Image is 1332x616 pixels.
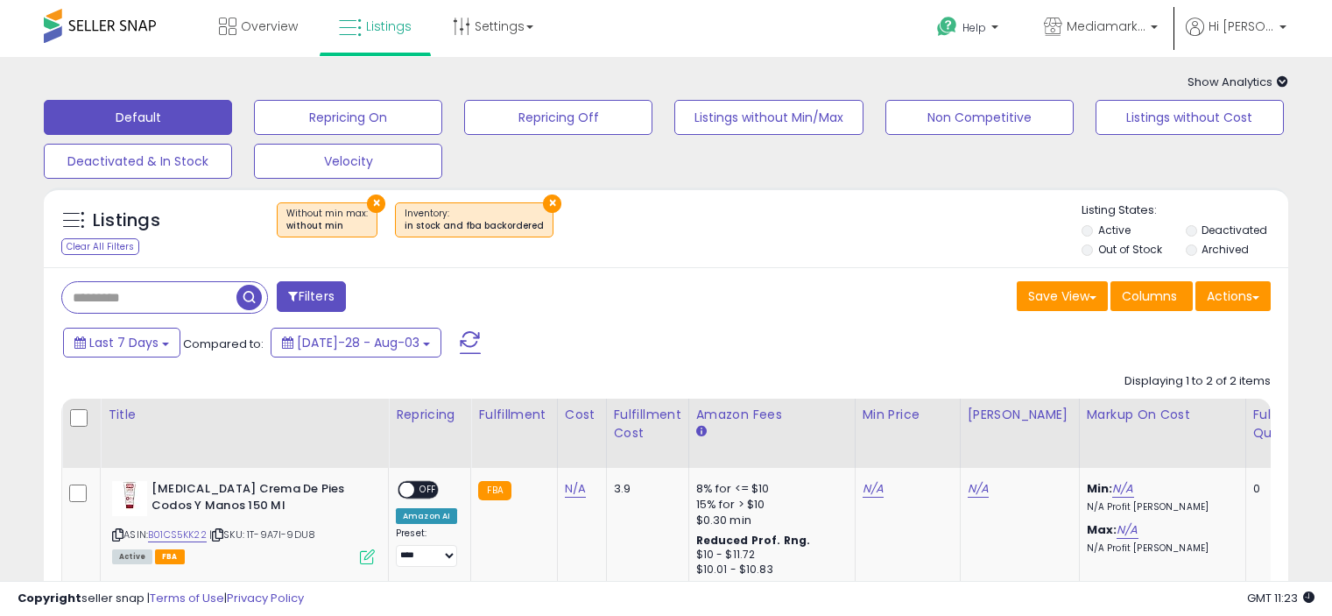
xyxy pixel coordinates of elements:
button: [DATE]-28 - Aug-03 [271,328,441,358]
button: Listings without Cost [1096,100,1284,135]
a: B01CS5KK22 [148,527,207,542]
a: Hi [PERSON_NAME] [1186,18,1286,57]
div: $10 - $11.72 [696,548,842,563]
b: [MEDICAL_DATA] Crema De Pies Codos Y Manos 150 Ml [152,481,364,518]
label: Deactivated [1202,223,1267,237]
button: Last 7 Days [63,328,180,358]
button: Deactivated & In Stock [44,144,232,179]
div: in stock and fba backordered [405,220,544,232]
button: Columns [1110,281,1193,311]
div: 3.9 [614,481,675,497]
div: Amazon Fees [696,406,848,424]
span: All listings currently available for purchase on Amazon [112,549,152,564]
strong: Copyright [18,590,81,606]
span: | SKU: 1T-9A7I-9DU8 [209,527,315,542]
p: N/A Profit [PERSON_NAME] [1087,542,1232,555]
span: Mediamarkstore [1067,18,1145,35]
button: Repricing Off [464,100,652,135]
div: $10.01 - $10.83 [696,563,842,577]
b: Min: [1087,480,1113,497]
div: 15% for > $10 [696,497,842,513]
div: Clear All Filters [61,238,139,255]
span: Inventory : [405,207,544,233]
button: Velocity [254,144,442,179]
button: Repricing On [254,100,442,135]
div: Fulfillment [478,406,549,424]
div: Cost [565,406,599,424]
span: 2025-08-12 11:23 GMT [1247,590,1314,606]
img: 41Q7OsgyPaS._SL40_.jpg [112,481,147,516]
a: N/A [863,480,884,498]
div: Displaying 1 to 2 of 2 items [1124,373,1271,390]
span: Without min max : [286,207,368,233]
label: Active [1098,223,1131,237]
a: N/A [968,480,989,498]
a: N/A [1112,480,1133,498]
a: Privacy Policy [227,590,304,606]
div: $0.30 min [696,513,842,528]
div: seller snap | | [18,591,304,607]
div: ASIN: [112,481,375,563]
div: without min [286,220,368,232]
div: Markup on Cost [1087,406,1238,424]
div: Fulfillable Quantity [1253,406,1314,443]
th: The percentage added to the cost of goods (COGS) that forms the calculator for Min & Max prices. [1079,399,1245,468]
a: Help [923,3,1016,57]
div: Title [108,406,381,424]
div: Preset: [396,527,457,567]
span: Overview [241,18,298,35]
span: FBA [155,549,185,564]
h5: Listings [93,209,160,233]
span: Listings [366,18,412,35]
div: 8% for <= $10 [696,481,842,497]
button: Actions [1195,281,1271,311]
span: Last 7 Days [89,334,159,351]
span: Columns [1122,287,1177,305]
button: Save View [1017,281,1108,311]
div: Amazon AI [396,508,457,524]
p: Listing States: [1082,202,1288,219]
span: Help [962,20,986,35]
b: Max: [1087,521,1117,538]
span: OFF [414,483,442,498]
a: N/A [1117,521,1138,539]
span: Show Analytics [1188,74,1288,90]
span: Hi [PERSON_NAME] [1209,18,1274,35]
button: Listings without Min/Max [674,100,863,135]
button: × [543,195,561,213]
p: N/A Profit [PERSON_NAME] [1087,501,1232,513]
small: FBA [478,481,511,500]
a: N/A [565,480,586,498]
label: Archived [1202,242,1249,257]
i: Get Help [936,16,958,38]
button: Default [44,100,232,135]
label: Out of Stock [1098,242,1162,257]
a: Terms of Use [150,590,224,606]
b: Reduced Prof. Rng. [696,533,811,548]
div: Repricing [396,406,463,424]
button: Non Competitive [885,100,1074,135]
span: [DATE]-28 - Aug-03 [297,334,419,351]
span: Compared to: [183,336,264,352]
div: Min Price [863,406,953,424]
small: Amazon Fees. [696,424,707,440]
div: Fulfillment Cost [614,406,681,443]
button: Filters [277,281,345,312]
button: × [367,195,385,213]
div: 0 [1253,481,1307,497]
div: [PERSON_NAME] [968,406,1072,424]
